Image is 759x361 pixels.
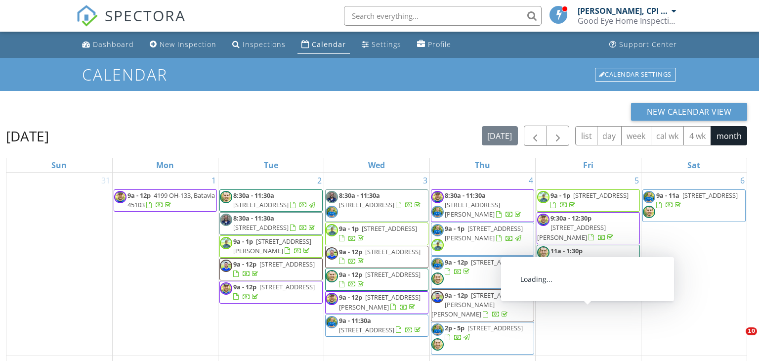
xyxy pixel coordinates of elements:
span: 9a - 11:30a [339,316,371,325]
button: month [711,126,747,145]
span: [STREET_ADDRESS][PERSON_NAME][PERSON_NAME] [431,291,526,318]
a: 2p - 5p [STREET_ADDRESS] [431,322,534,355]
img: te_head_shot_2020.jpg [431,224,444,236]
img: te_head_shot_2020.jpg [431,206,444,218]
a: 9a - 1p [STREET_ADDRESS] [550,191,629,209]
img: The Best Home Inspection Software - Spectora [76,5,98,27]
a: 9a - 12p [STREET_ADDRESS] [445,258,526,276]
a: Friday [581,158,595,172]
span: [STREET_ADDRESS] [682,191,738,200]
span: [STREET_ADDRESS] [365,270,421,279]
a: Dashboard [78,36,138,54]
td: Go to September 3, 2025 [324,173,429,356]
img: te_head_shot_2020.jpg [431,323,444,336]
a: 9a - 12p [STREET_ADDRESS] [219,281,323,303]
img: dsc_1613.jpg [431,191,444,203]
a: Go to September 3, 2025 [421,173,429,188]
img: dsc_1567.jpg [220,191,232,203]
img: justin.jpg [220,214,232,226]
a: 9a - 12p [STREET_ADDRESS] [233,282,315,301]
img: dsc_1613.jpg [220,282,232,295]
span: [STREET_ADDRESS] [233,200,289,209]
div: Inspections [243,40,286,49]
span: 4199 OH-133, Batavia 45103 [127,191,215,209]
a: New Inspection [146,36,220,54]
span: [STREET_ADDRESS][PERSON_NAME] [537,256,606,274]
div: Dashboard [93,40,134,49]
button: list [575,126,597,145]
a: 11a - 1:30p [STREET_ADDRESS][PERSON_NAME] [537,245,640,277]
span: [STREET_ADDRESS] [233,223,289,232]
a: 9a - 12p [STREET_ADDRESS] [325,246,428,268]
a: 8:30a - 11:30a [STREET_ADDRESS][PERSON_NAME] [445,191,523,219]
a: 9a - 1p [STREET_ADDRESS][PERSON_NAME] [431,223,534,255]
td: Go to September 6, 2025 [641,173,747,356]
a: 9:30a - 12:30p [STREET_ADDRESS][PERSON_NAME] [537,212,640,244]
span: 9a - 12p [445,291,468,300]
img: crystal.jpg [220,237,232,249]
td: Go to September 4, 2025 [429,173,535,356]
span: [STREET_ADDRESS][PERSON_NAME] [233,237,311,255]
button: Next month [547,126,570,146]
a: Settings [358,36,405,54]
a: Saturday [685,158,702,172]
a: 8:30a - 11:30a [STREET_ADDRESS] [339,191,422,209]
a: 9a - 12p [STREET_ADDRESS][PERSON_NAME][PERSON_NAME] [431,291,526,318]
h1: Calendar [82,66,676,83]
td: Go to September 1, 2025 [112,173,218,356]
img: dsc_1613.jpg [114,191,126,203]
a: 8:30a - 11:30a [STREET_ADDRESS] [325,189,428,222]
img: crystal.jpg [431,239,444,251]
img: te_head_shot_2020.jpg [643,191,655,203]
a: Tuesday [262,158,280,172]
a: Calendar [297,36,350,54]
span: [STREET_ADDRESS] [259,260,315,269]
span: 8:30a - 11:30a [233,191,274,200]
img: dsc_1567.jpg [326,270,338,282]
input: Search everything... [344,6,542,26]
a: Go to September 1, 2025 [210,173,218,188]
span: 2p - 5p [445,323,464,332]
div: Profile [428,40,451,49]
div: Calendar Settings [595,68,676,82]
span: 9a - 11a [656,191,679,200]
a: 9a - 1p [STREET_ADDRESS] [325,223,428,245]
span: [STREET_ADDRESS] [467,323,523,332]
span: [STREET_ADDRESS] [339,325,394,334]
a: 9:30a - 12:30p [STREET_ADDRESS][PERSON_NAME] [537,214,615,241]
span: 9a - 12p [339,270,362,279]
img: crystal.jpg [537,191,549,203]
a: Go to September 5, 2025 [632,173,641,188]
a: Sunday [49,158,69,172]
span: 9a - 12p [127,191,151,200]
span: 8:30a - 11:30a [233,214,274,223]
span: [STREET_ADDRESS][PERSON_NAME] [445,200,500,219]
img: justin.jpg [326,191,338,203]
div: Good Eye Home Inspections, Sewer Scopes & Mold Testing [578,16,676,26]
a: Profile [413,36,455,54]
a: Support Center [605,36,681,54]
iframe: Intercom live chat [725,327,749,351]
a: 11a - 1:30p [STREET_ADDRESS][PERSON_NAME] [537,246,615,274]
span: [STREET_ADDRESS] [339,200,394,209]
div: New Inspection [160,40,216,49]
img: dsc_1567.jpg [643,206,655,218]
button: [DATE] [482,126,518,145]
a: 9a - 1p [STREET_ADDRESS][PERSON_NAME] [219,235,323,258]
span: [STREET_ADDRESS] [365,247,421,256]
span: [STREET_ADDRESS][PERSON_NAME] [537,223,606,241]
h2: [DATE] [6,126,49,146]
span: [STREET_ADDRESS] [573,191,629,200]
button: day [597,126,622,145]
span: [STREET_ADDRESS] [259,282,315,291]
a: Go to August 31, 2025 [99,173,112,188]
img: dsc_1567.jpg [431,338,444,351]
a: 9a - 12p [STREET_ADDRESS][PERSON_NAME] [339,293,421,311]
td: Go to September 5, 2025 [535,173,641,356]
a: 9a - 12p [STREET_ADDRESS] [325,269,428,291]
a: 9a - 1p [STREET_ADDRESS] [339,224,417,242]
img: russ.jpg [220,260,232,272]
span: 9a - 12p [339,247,362,256]
a: 9a - 12p [STREET_ADDRESS] [339,270,421,288]
img: te_head_shot_2020.jpg [431,258,444,270]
